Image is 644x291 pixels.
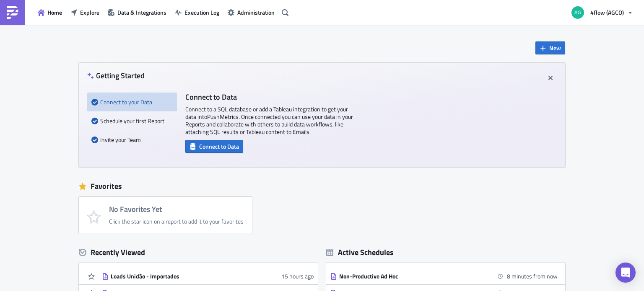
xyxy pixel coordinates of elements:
img: PushMetrics [6,6,19,19]
div: Click the star icon on a report to add it to your favorites [109,218,244,225]
div: Recently Viewed [79,246,318,259]
span: New [549,44,561,52]
span: 4flow (AGCO) [590,8,624,17]
button: New [535,41,565,54]
button: Connect to Data [185,140,243,153]
button: Home [34,6,66,19]
span: Data & Integrations [117,8,166,17]
time: 2025-09-09 11:00 [507,272,558,281]
button: Execution Log [171,6,223,19]
span: Home [47,8,62,17]
h4: No Favorites Yet [109,205,244,214]
p: Connect to a SQL database or add a Tableau integration to get your data into PushMetrics . Once c... [185,106,353,136]
span: Execution Log [184,8,219,17]
div: Loads Unidão - Importados [111,273,257,280]
h4: Getting Started [87,71,145,80]
div: Invite your Team [91,130,173,149]
button: Data & Integrations [104,6,171,19]
span: Explore [80,8,99,17]
img: Avatar [571,5,585,20]
time: 2025-09-08T18:21:45Z [281,272,314,281]
a: Connect to Data [185,141,243,150]
div: Schedule your first Report [91,111,173,130]
span: Connect to Data [199,142,239,151]
div: Non-Productive Ad Hoc [339,273,486,280]
h4: Connect to Data [185,93,353,101]
button: 4flow (AGCO) [566,3,638,22]
button: Explore [66,6,104,19]
div: Active Schedules [326,247,394,257]
span: Administration [237,8,275,17]
div: Connect to your Data [91,93,173,111]
a: Loads Unidão - Importados15 hours ago [102,268,314,284]
button: Administration [223,6,279,19]
a: Non-Productive Ad Hoc8 minutes from now [330,268,558,284]
div: Open Intercom Messenger [615,263,636,283]
div: Favorites [79,180,565,193]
